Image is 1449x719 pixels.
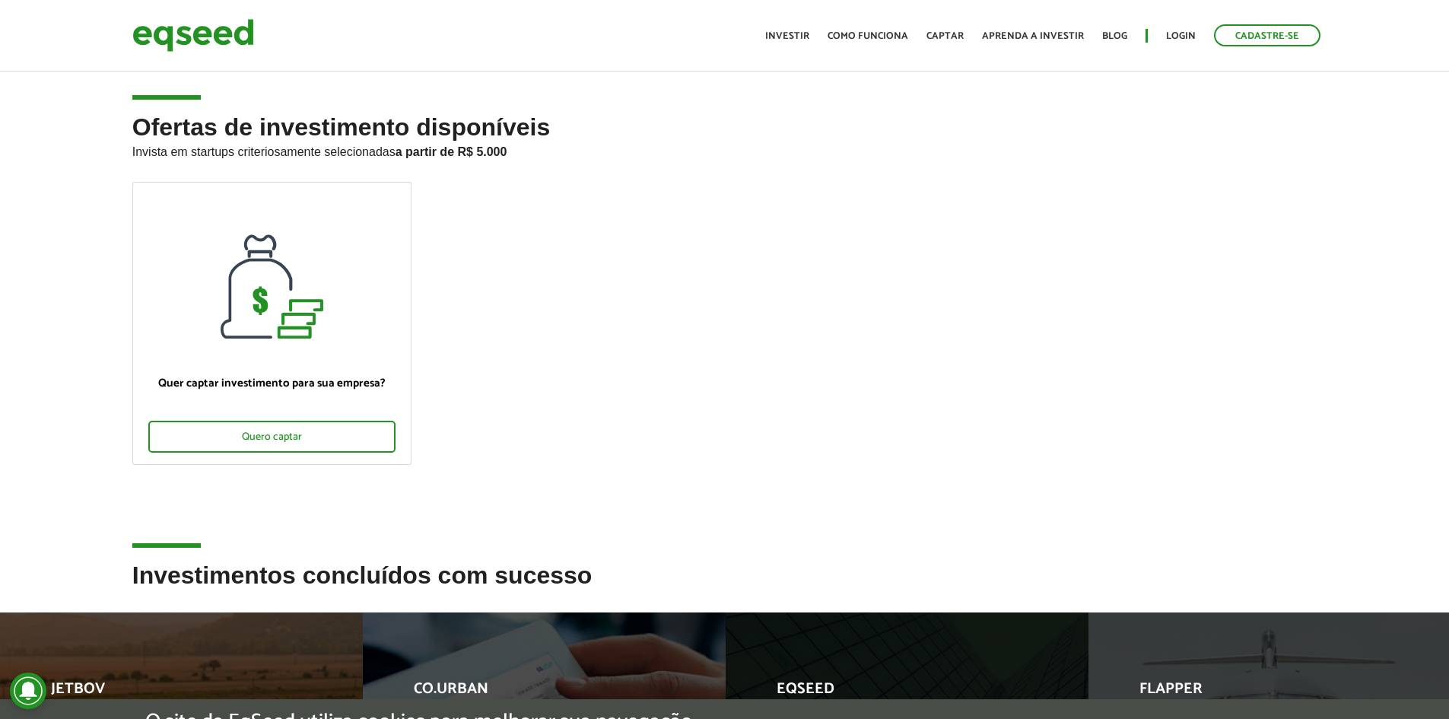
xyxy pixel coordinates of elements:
[1139,680,1378,706] p: Flapper
[1102,31,1127,41] a: Blog
[1214,24,1320,46] a: Cadastre-se
[982,31,1084,41] a: Aprenda a investir
[414,680,652,706] p: Co.Urban
[148,377,396,390] p: Quer captar investimento para sua empresa?
[132,562,1317,612] h2: Investimentos concluídos com sucesso
[828,31,908,41] a: Como funciona
[1166,31,1196,41] a: Login
[51,680,289,706] p: JetBov
[132,15,254,56] img: EqSeed
[926,31,964,41] a: Captar
[777,680,1015,706] p: EqSeed
[132,182,412,465] a: Quer captar investimento para sua empresa? Quero captar
[765,31,809,41] a: Investir
[396,145,507,158] strong: a partir de R$ 5.000
[132,114,1317,182] h2: Ofertas de investimento disponíveis
[148,421,396,453] div: Quero captar
[132,141,1317,159] p: Invista em startups criteriosamente selecionadas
